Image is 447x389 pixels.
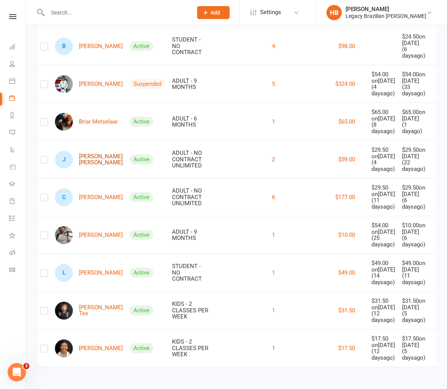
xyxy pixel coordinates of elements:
[172,263,209,282] div: STUDENT - NO CONTRACT
[260,4,281,21] span: Settings
[402,348,428,361] div: ( 5 days ago)
[130,117,153,127] div: Active
[9,159,26,176] a: Product Sales
[172,301,209,320] div: KIDS - 2 CLASSES PER WEEK
[55,339,73,357] img: Tyson Tee
[402,84,428,96] div: ( 33 days ago)
[55,188,73,206] div: Caio Oliveira
[55,113,73,131] img: Briar Metselaar
[55,37,73,55] div: Ben Lewis
[272,155,275,164] button: 2
[402,159,428,172] div: ( 22 days ago)
[9,56,26,73] a: People
[272,117,275,126] button: 1
[55,37,123,55] a: B[PERSON_NAME]
[130,343,153,353] div: Active
[402,235,428,248] div: ( 6 days ago)
[130,305,153,315] div: Active
[335,79,355,88] button: $324.00
[272,42,275,51] button: 4
[326,5,342,20] div: HB
[338,230,355,240] button: $10.00
[338,42,355,51] button: $98.00
[402,310,428,323] div: ( 5 days ago)
[402,222,428,235] div: $10.00 on [DATE]
[172,150,209,169] div: ADULT - NO CONTRACT UNLIMITED
[371,122,395,134] div: ( 8 days ago)
[371,147,395,159] div: $29.50 on [DATE]
[272,306,275,315] button: 1
[272,344,275,353] button: 1
[402,185,428,197] div: $29.50 on [DATE]
[402,273,428,285] div: ( 11 days ago)
[9,90,26,108] a: Payments
[130,41,153,51] div: Active
[335,193,355,202] button: $177.00
[55,339,123,357] a: Tyson Tee[PERSON_NAME]
[371,298,395,310] div: $31.50 on [DATE]
[130,268,153,278] div: Active
[402,109,428,122] div: $65.00 on [DATE]
[371,185,395,197] div: $29.50 on [DATE]
[338,344,355,353] button: $17.50
[55,113,118,131] a: Briar MetselaarBriar Metselaar
[346,13,426,19] div: Legacy Brazilian [PERSON_NAME]
[9,262,26,279] a: Class kiosk mode
[130,79,165,89] div: Suspended
[402,336,428,348] div: $17.50 on [DATE]
[371,159,395,172] div: ( 4 days ago)
[402,260,428,273] div: $49.00 on [DATE]
[272,230,275,240] button: 1
[371,109,395,122] div: $65.00 on [DATE]
[402,122,428,134] div: ( 1 day ago)
[272,79,275,88] button: 5
[55,264,123,282] a: L[PERSON_NAME]
[45,7,187,18] input: Search...
[55,302,73,320] img: Carter Tee
[371,348,395,361] div: ( 12 days ago)
[55,226,73,244] img: Peter Taateo
[130,192,153,202] div: Active
[55,188,123,206] a: C[PERSON_NAME]
[172,188,209,207] div: ADULT - NO CONTRACT UNLIMITED
[172,229,209,241] div: ADULT - 9 MONTHS
[371,71,395,84] div: $54.00 on [DATE]
[9,73,26,90] a: Calendar
[371,336,395,348] div: $17.50 on [DATE]
[55,75,73,93] img: Daniel Lopez Perez
[8,363,26,381] iframe: Intercom live chat
[55,151,73,169] div: Joshua Oki Cole
[402,147,428,159] div: $29.50 on [DATE]
[55,151,123,169] a: J[PERSON_NAME] [PERSON_NAME]
[130,230,153,240] div: Active
[338,268,355,277] button: $49.00
[172,37,209,56] div: STUDENT - NO CONTRACT
[55,75,123,93] a: Daniel Lopez Perez[PERSON_NAME]
[371,310,395,323] div: ( 12 days ago)
[9,228,26,245] a: What's New
[346,6,426,13] div: [PERSON_NAME]
[371,235,395,248] div: ( 25 days ago)
[371,84,395,96] div: ( 4 days ago)
[197,6,230,19] button: Add
[338,117,355,126] button: $65.00
[402,71,428,84] div: $54.00 on [DATE]
[211,10,220,16] span: Add
[55,226,123,244] a: Peter Taateo[PERSON_NAME]
[402,46,428,59] div: ( 6 days ago)
[23,363,29,369] span: 3
[172,116,209,128] div: ADULT - 6 MONTHS
[130,154,153,164] div: Active
[402,298,428,310] div: $31.50 on [DATE]
[172,339,209,358] div: KIDS - 2 CLASSES PER WEEK
[9,108,26,125] a: Reports
[338,155,355,164] button: $59.00
[9,245,26,262] a: Roll call kiosk mode
[402,197,428,210] div: ( 6 days ago)
[371,260,395,273] div: $49.00 on [DATE]
[9,39,26,56] a: Dashboard
[402,34,428,46] div: $24.50 on [DATE]
[272,193,275,202] button: 6
[371,197,395,210] div: ( 11 days ago)
[272,268,275,277] button: 1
